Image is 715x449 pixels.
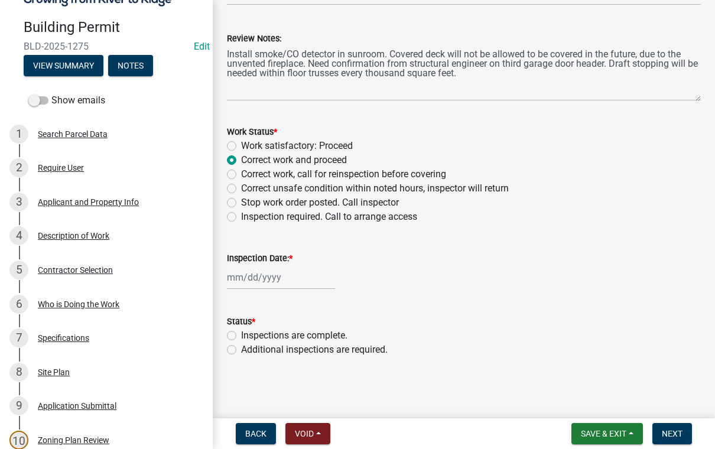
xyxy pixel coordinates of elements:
div: Description of Work [38,232,109,240]
span: Save & Exit [581,429,626,438]
div: Application Submittal [38,402,116,410]
div: Applicant and Property Info [38,198,139,206]
button: Void [285,423,330,444]
label: Work Status [227,128,277,136]
label: Correct work and proceed [241,153,347,167]
label: Inspections are complete. [241,328,347,343]
button: Next [652,423,692,444]
div: 8 [9,363,28,382]
span: Next [662,429,682,438]
wm-modal-confirm: Notes [108,61,153,71]
label: Stop work order posted. Call inspector [241,196,399,210]
wm-modal-confirm: Summary [24,61,103,71]
label: Status [227,318,255,326]
label: Inspection required. Call to arrange access [241,210,417,224]
div: 5 [9,261,28,279]
div: 4 [9,226,28,245]
label: Additional inspections are required. [241,343,388,357]
div: Site Plan [38,368,70,376]
input: mm/dd/yyyy [227,265,335,289]
label: Correct unsafe condition within noted hours, inspector will return [241,181,509,196]
button: Back [236,423,276,444]
div: 9 [9,396,28,415]
label: Inspection Date: [227,255,292,263]
span: Back [245,429,266,438]
div: Zoning Plan Review [38,436,109,444]
div: Search Parcel Data [38,130,108,138]
label: Review Notes: [227,35,281,43]
button: View Summary [24,55,103,76]
div: Require User [38,164,84,172]
div: Specifications [38,334,89,342]
label: Show emails [28,93,105,108]
div: Who is Doing the Work [38,300,119,308]
button: Notes [108,55,153,76]
div: 6 [9,295,28,314]
div: 7 [9,328,28,347]
label: Correct work, call for reinspection before covering [241,167,446,181]
span: BLD-2025-1275 [24,41,189,52]
div: 2 [9,158,28,177]
wm-modal-confirm: Edit Application Number [194,41,210,52]
button: Save & Exit [571,423,643,444]
label: Work satisfactory: Proceed [241,139,353,153]
div: 3 [9,193,28,212]
div: Contractor Selection [38,266,113,274]
div: 1 [9,125,28,144]
a: Edit [194,41,210,52]
span: Void [295,429,314,438]
h4: Building Permit [24,19,203,36]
